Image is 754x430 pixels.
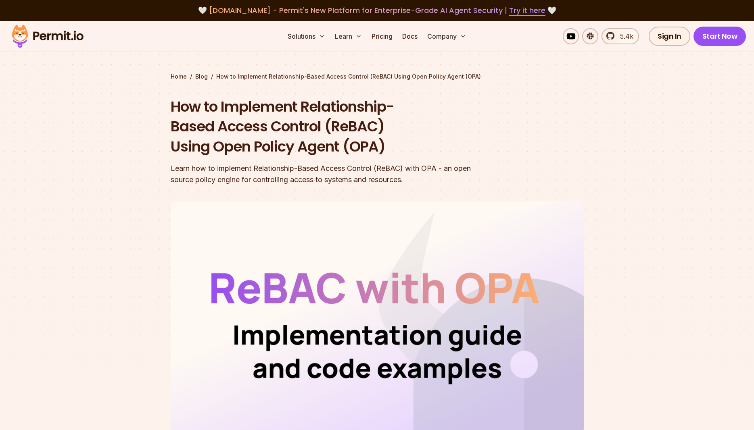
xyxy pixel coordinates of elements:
[649,27,690,46] a: Sign In
[332,28,365,44] button: Learn
[171,97,480,157] h1: How to Implement Relationship-Based Access Control (ReBAC) Using Open Policy Agent (OPA)
[195,73,208,81] a: Blog
[399,28,421,44] a: Docs
[509,5,545,16] a: Try it here
[368,28,396,44] a: Pricing
[284,28,328,44] button: Solutions
[171,163,480,185] div: Learn how to implement Relationship-Based Access Control (ReBAC) with OPA - an open source policy...
[8,23,87,50] img: Permit logo
[171,73,584,81] div: / /
[615,31,633,41] span: 5.4k
[424,28,470,44] button: Company
[693,27,746,46] a: Start Now
[209,5,545,15] span: [DOMAIN_NAME] - Permit's New Platform for Enterprise-Grade AI Agent Security |
[171,73,187,81] a: Home
[602,28,639,44] a: 5.4k
[19,5,735,16] div: 🤍 🤍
